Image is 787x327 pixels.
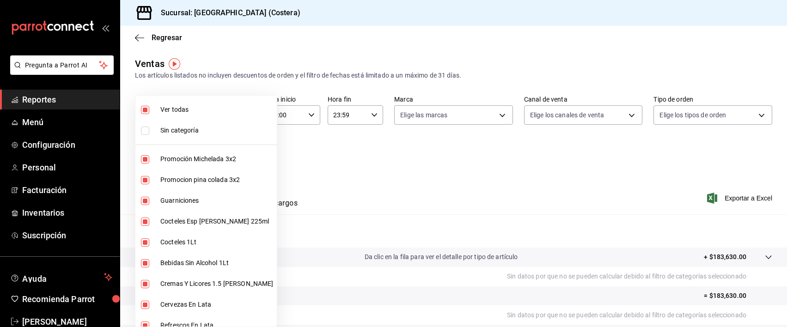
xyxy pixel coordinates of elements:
[160,258,273,268] span: Bebidas Sin Alcohol 1Lt
[160,196,273,206] span: Guarniciones
[160,154,273,164] span: Promoción Michelada 3x2
[160,237,273,247] span: Cocteles 1Lt
[169,58,180,70] img: Tooltip marker
[160,279,273,289] span: Cremas Y Licores 1.5 [PERSON_NAME]
[160,217,273,226] span: Cocteles Esp [PERSON_NAME] 225ml
[160,300,273,309] span: Cervezas En Lata
[160,105,273,115] span: Ver todas
[160,126,273,135] span: Sin categoría
[160,175,273,185] span: Promocion pina colada 3x2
